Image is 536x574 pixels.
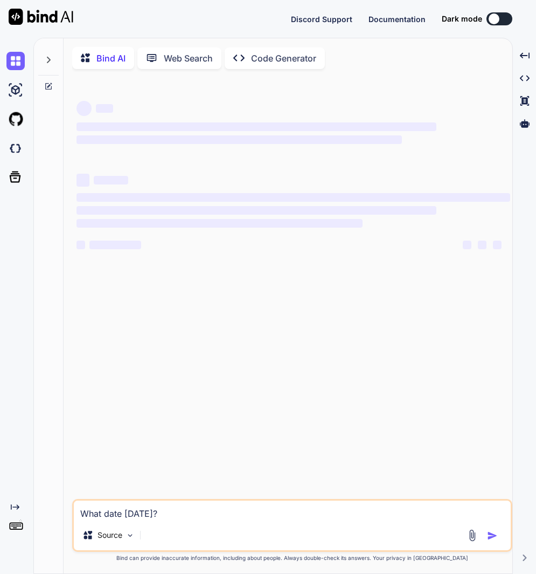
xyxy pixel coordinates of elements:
span: ‌ [76,193,510,202]
img: darkCloudIdeIcon [6,139,25,158]
span: ‌ [76,241,85,249]
p: Bind AI [96,52,126,65]
span: ‌ [76,206,436,215]
span: ‌ [76,135,402,144]
img: Bind AI [9,9,73,25]
span: ‌ [463,241,471,249]
textarea: What date [DATE]? [74,501,511,520]
span: ‌ [96,104,113,113]
span: ‌ [478,241,486,249]
span: ‌ [76,174,89,187]
img: chat [6,52,25,70]
p: Source [98,530,122,541]
p: Bind can provide inaccurate information, including about people. Always double-check its answers.... [72,554,512,562]
img: ai-studio [6,81,25,99]
button: Documentation [368,13,426,25]
span: Documentation [368,15,426,24]
span: ‌ [76,219,363,228]
p: Web Search [164,52,213,65]
span: ‌ [89,241,141,249]
img: attachment [466,529,478,542]
span: Dark mode [442,13,482,24]
button: Discord Support [291,13,352,25]
img: githubLight [6,110,25,128]
img: icon [487,530,498,541]
span: ‌ [493,241,502,249]
span: ‌ [76,122,436,131]
img: Pick Models [126,531,135,540]
span: ‌ [76,101,92,116]
span: Discord Support [291,15,352,24]
p: Code Generator [251,52,316,65]
span: ‌ [94,176,128,184]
